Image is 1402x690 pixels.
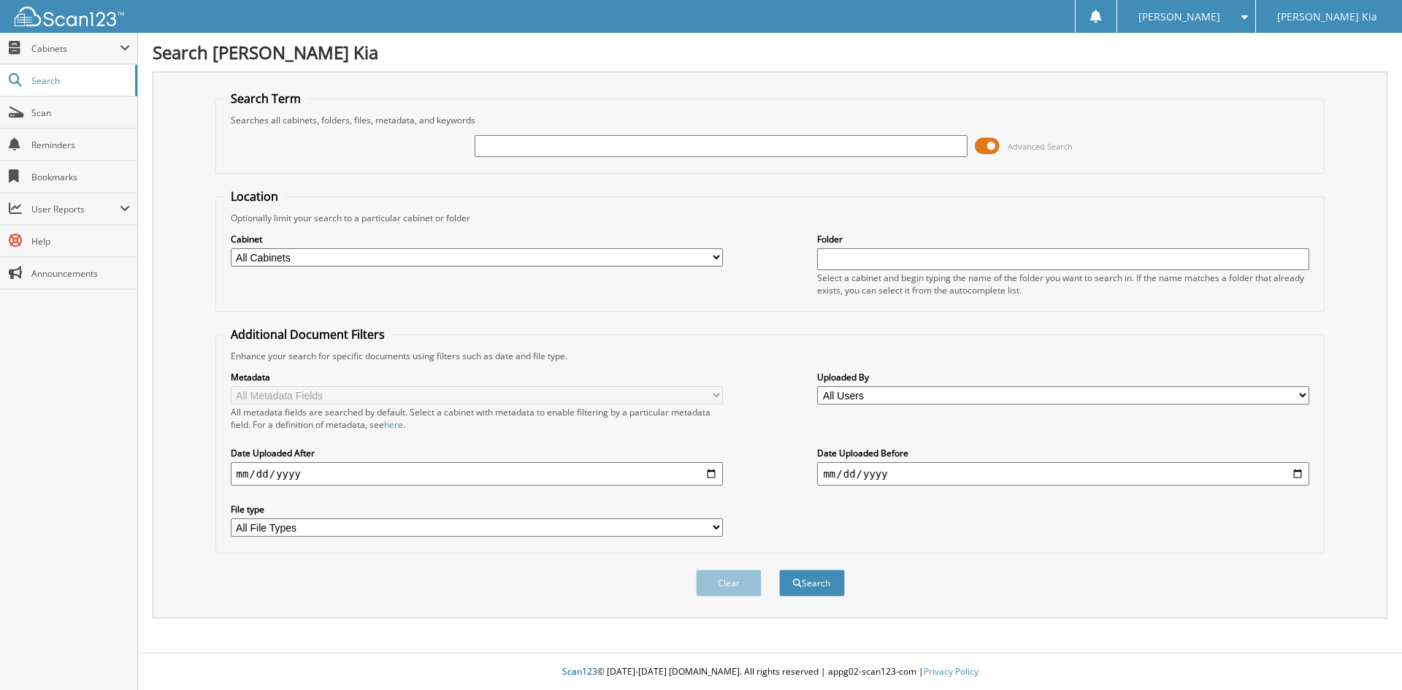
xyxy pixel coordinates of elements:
[153,40,1387,64] h1: Search [PERSON_NAME] Kia
[231,233,723,245] label: Cabinet
[223,212,1317,224] div: Optionally limit your search to a particular cabinet or folder
[138,654,1402,690] div: © [DATE]-[DATE] [DOMAIN_NAME]. All rights reserved | appg02-scan123-com |
[562,665,597,678] span: Scan123
[231,371,723,383] label: Metadata
[223,91,308,107] legend: Search Term
[31,235,130,248] span: Help
[817,233,1309,245] label: Folder
[31,107,130,119] span: Scan
[384,418,403,431] a: here
[779,570,845,597] button: Search
[223,188,286,204] legend: Location
[31,171,130,183] span: Bookmarks
[231,503,723,515] label: File type
[924,665,978,678] a: Privacy Policy
[31,203,120,215] span: User Reports
[223,326,392,342] legend: Additional Document Filters
[31,42,120,55] span: Cabinets
[231,447,723,459] label: Date Uploaded After
[31,74,128,87] span: Search
[1138,12,1220,21] span: [PERSON_NAME]
[817,447,1309,459] label: Date Uploaded Before
[231,462,723,486] input: start
[31,267,130,280] span: Announcements
[15,7,124,26] img: scan123-logo-white.svg
[817,462,1309,486] input: end
[223,114,1317,126] div: Searches all cabinets, folders, files, metadata, and keywords
[31,139,130,151] span: Reminders
[817,272,1309,296] div: Select a cabinet and begin typing the name of the folder you want to search in. If the name match...
[231,406,723,431] div: All metadata fields are searched by default. Select a cabinet with metadata to enable filtering b...
[817,371,1309,383] label: Uploaded By
[223,350,1317,362] div: Enhance your search for specific documents using filters such as date and file type.
[696,570,762,597] button: Clear
[1008,141,1073,152] span: Advanced Search
[1277,12,1377,21] span: [PERSON_NAME] Kia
